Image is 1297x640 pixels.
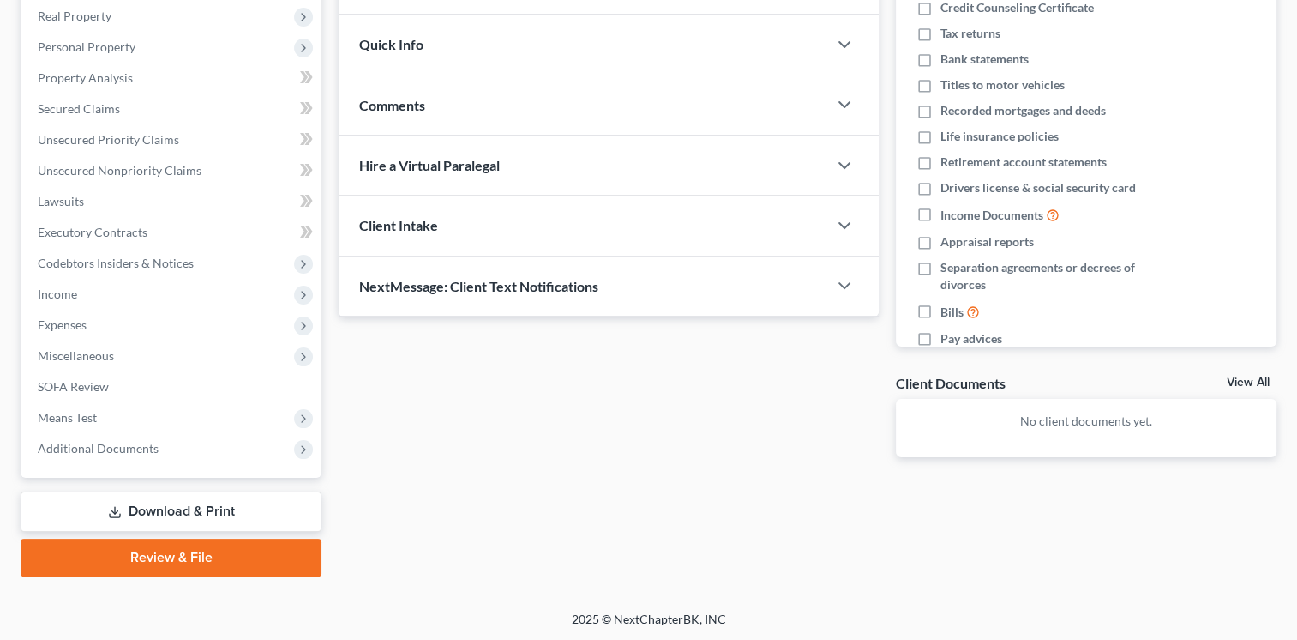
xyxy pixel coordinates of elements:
span: Unsecured Nonpriority Claims [38,163,201,178]
span: Income Documents [940,207,1043,224]
span: Means Test [38,410,97,425]
a: Unsecured Priority Claims [24,124,321,155]
span: Personal Property [38,39,135,54]
span: Quick Info [359,36,423,52]
a: Lawsuits [24,186,321,217]
span: Codebtors Insiders & Notices [38,256,194,270]
span: Miscellaneous [38,348,114,363]
span: Recorded mortgages and deeds [940,102,1106,119]
span: Pay advices [940,330,1002,347]
span: Income [38,287,77,301]
span: Additional Documents [38,441,159,456]
span: Separation agreements or decrees of divorces [940,259,1167,293]
span: Bank statements [940,51,1029,68]
span: SOFA Review [38,379,109,394]
a: Property Analysis [24,63,321,94]
span: Client Intake [359,217,438,233]
a: Download & Print [21,492,321,532]
span: Executory Contracts [38,225,147,239]
a: Unsecured Nonpriority Claims [24,155,321,186]
span: Secured Claims [38,101,120,116]
span: Comments [359,97,425,113]
a: SOFA Review [24,371,321,402]
a: Secured Claims [24,94,321,124]
span: Drivers license & social security card [940,179,1136,196]
span: Tax returns [940,25,1000,42]
div: Client Documents [896,374,1006,392]
a: Executory Contracts [24,217,321,248]
span: Retirement account statements [940,154,1107,171]
span: Property Analysis [38,70,133,85]
p: No client documents yet. [910,413,1263,430]
span: Expenses [38,317,87,332]
span: Lawsuits [38,194,84,208]
span: Hire a Virtual Paralegal [359,157,500,173]
span: NextMessage: Client Text Notifications [359,278,598,294]
a: View All [1227,377,1270,389]
span: Appraisal reports [940,233,1034,251]
span: Unsecured Priority Claims [38,132,179,147]
span: Titles to motor vehicles [940,76,1065,94]
span: Bills [940,304,964,321]
span: Real Property [38,9,111,23]
span: Life insurance policies [940,128,1059,145]
a: Review & File [21,539,321,577]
